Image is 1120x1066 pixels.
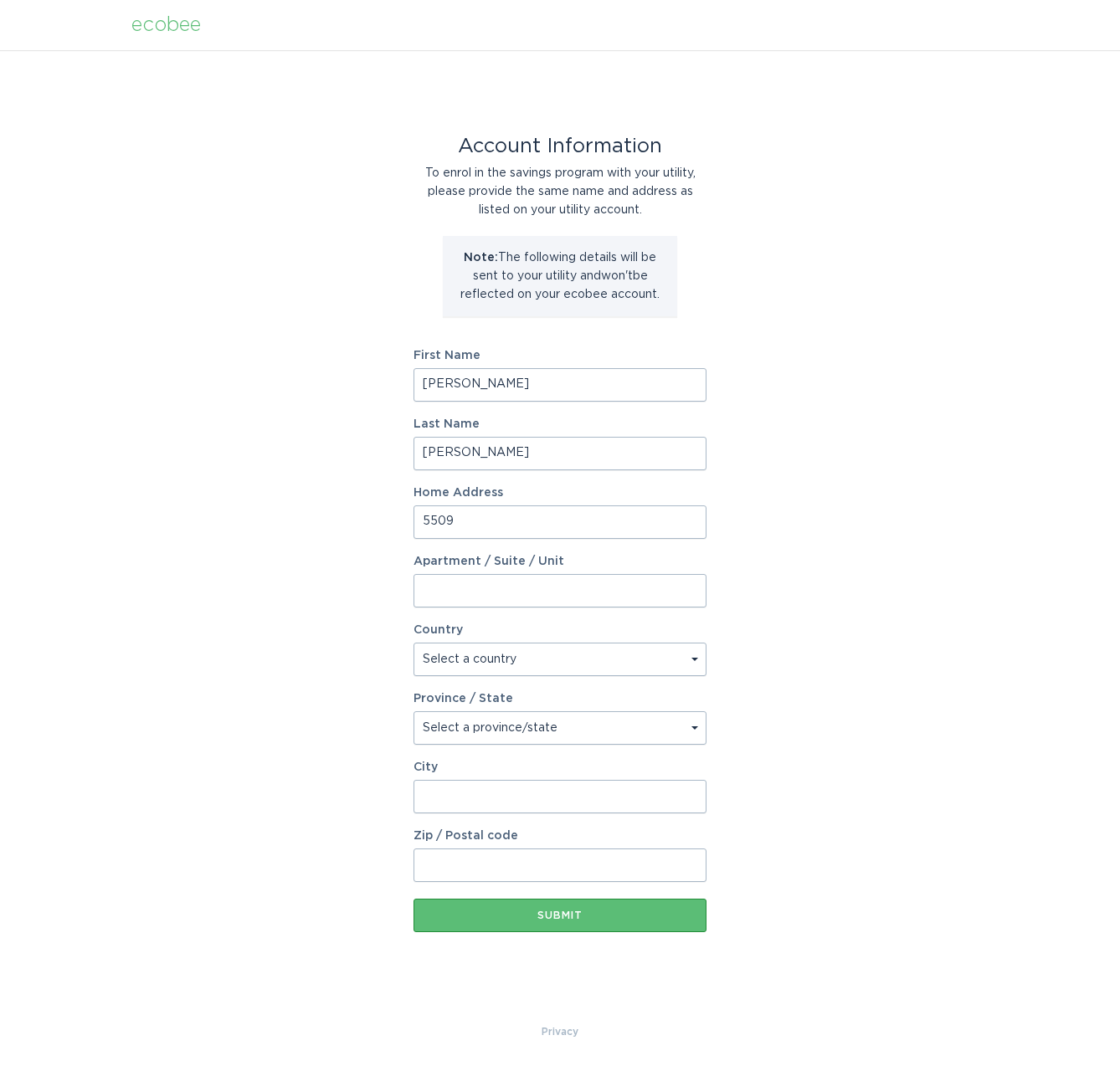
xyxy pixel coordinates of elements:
[422,910,698,920] div: Submit
[464,252,498,264] strong: Note:
[414,693,513,705] label: Province / State
[414,350,706,361] label: First Name
[414,418,706,430] label: Last Name
[455,249,665,304] p: The following details will be sent to your utility and won't be reflected on your ecobee account.
[414,487,706,499] label: Home Address
[131,16,201,34] div: ecobee
[542,1022,578,1041] a: Privacy Policy & Terms of Use
[414,830,706,842] label: Zip / Postal code
[414,137,706,156] div: Account Information
[414,164,706,219] div: To enrol in the savings program with your utility, please provide the same name and address as li...
[414,761,706,773] label: City
[414,899,706,932] button: Submit
[414,624,463,636] label: Country
[414,556,706,567] label: Apartment / Suite / Unit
